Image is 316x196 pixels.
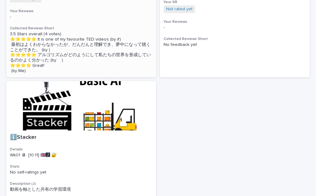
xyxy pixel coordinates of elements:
h3: Collected Reviews Short [10,26,152,31]
p: - [10,14,152,20]
h3: Your Reviews [10,9,152,14]
a: Not rated yet [166,7,193,12]
h3: Your Reviews [164,19,306,24]
h3: Details [10,147,152,152]
p: - [164,25,306,30]
p: No feedback yet [164,42,306,47]
h3: Description (J) [10,181,152,186]
p: No self-ratings yet [10,170,152,175]
p: 3.5 Stars overall (4 votes) ⭐️⭐️⭐️⭐️⭐️ It is one of my favourite TED videos (by if) 最初はよくわからなかったが... [10,32,152,73]
h3: Collected Reviews Short [164,37,306,42]
h3: Stats [10,164,152,169]
p: ℹ️Stacker [10,134,152,141]
p: Wk01 🖥 [10:11] 🇬🇧🅹️ 🔐 [10,153,152,158]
